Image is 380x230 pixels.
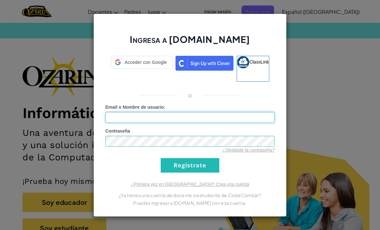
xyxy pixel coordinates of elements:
span: Contraseña [105,128,130,134]
a: ¿Primera vez en [GEOGRAPHIC_DATA]? Crea una cuenta [131,182,249,187]
span: ClassLink [249,59,269,64]
div: Acceder con Google. Se abre en una pestaña nueva [111,68,172,82]
a: ¿Olvidaste la contraseña? [222,147,275,153]
p: Puedes ingresar a [DOMAIN_NAME] con esa cuenta. [105,199,275,207]
span: Email o Nombre de usuario [105,105,164,110]
p: ¿Ya tienes una cuenta de docente o estudiante de CodeCombat? [105,191,275,199]
img: classlink-logo-small.png [237,56,249,68]
input: Regístrate [161,158,219,173]
img: clever_sso_button@2x.png [176,56,233,71]
a: Acceder con GoogleAcceder con Google. Se abre en una pestaña nueva [111,56,172,82]
span: Acceder con Google [123,59,168,65]
p: o [188,91,192,99]
h2: Ingresa a [DOMAIN_NAME] [105,33,275,52]
label: : [105,104,165,110]
div: Acceder con Google [111,56,172,69]
iframe: Botón de Acceder con Google [108,68,176,82]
